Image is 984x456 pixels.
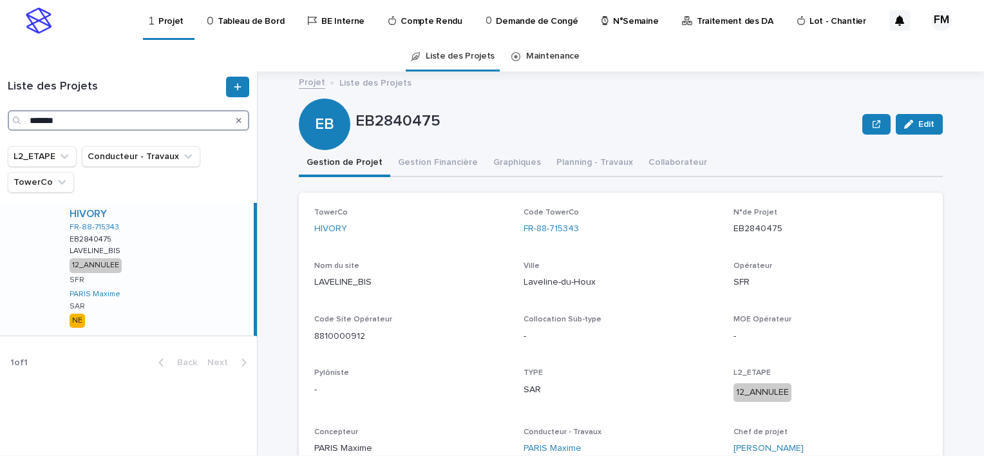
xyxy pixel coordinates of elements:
p: SFR [733,276,927,289]
button: Gestion de Projet [299,150,390,177]
a: FR-88-715343 [524,222,579,236]
button: Collaborateur [641,150,715,177]
a: [PERSON_NAME] [733,442,804,455]
p: - [524,330,717,343]
a: PARIS Maxime [524,442,582,455]
span: Code Site Opérateur [314,316,392,323]
div: 12_ANNULEE [70,258,122,272]
a: PARIS Maxime [70,290,120,299]
span: Nom du site [314,262,359,270]
span: Back [169,358,197,367]
span: Collocation Sub-type [524,316,601,323]
span: TYPE [524,369,543,377]
button: Graphiques [486,150,549,177]
p: Liste des Projets [339,75,412,89]
a: Projet [299,74,325,89]
span: Pylôniste [314,369,349,377]
span: MOE Opérateur [733,316,791,323]
p: LAVELINE_BIS [70,244,123,256]
span: N°de Projet [733,209,777,216]
h1: Liste des Projets [8,80,223,94]
p: PARIS Maxime [314,442,508,455]
button: Planning - Travaux [549,150,641,177]
span: Ville [524,262,540,270]
a: HIVORY [70,208,107,220]
p: EB2840475 [733,222,927,236]
p: 8810000912 [314,330,508,343]
p: SAR [524,383,717,397]
span: Next [207,358,236,367]
button: Conducteur - Travaux [82,146,200,167]
p: EB2840475 [70,233,114,244]
p: - [733,330,927,343]
span: TowerCo [314,209,348,216]
span: L2_ETAPE [733,369,771,377]
button: TowerCo [8,172,74,193]
a: Maintenance [526,41,580,71]
span: Conducteur - Travaux [524,428,601,436]
div: FM [931,10,952,31]
input: Search [8,110,249,131]
p: SAR [70,302,85,311]
span: Chef de projet [733,428,788,436]
p: LAVELINE_BIS [314,276,508,289]
a: Liste des Projets [426,41,495,71]
p: - [314,383,508,397]
img: stacker-logo-s-only.png [26,8,52,33]
button: Next [202,357,257,368]
a: HIVORY [314,222,347,236]
span: Opérateur [733,262,772,270]
a: FR-88-715343 [70,223,119,232]
div: EB [299,63,350,133]
p: Laveline-du-Houx [524,276,717,289]
span: Code TowerCo [524,209,579,216]
div: 12_ANNULEE [733,383,791,402]
button: Edit [896,114,943,135]
p: SFR [70,276,84,285]
button: L2_ETAPE [8,146,77,167]
button: Back [148,357,202,368]
div: NE [70,314,85,328]
span: Edit [918,120,934,129]
p: EB2840475 [355,112,857,131]
span: Concepteur [314,428,358,436]
button: Gestion Financière [390,150,486,177]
